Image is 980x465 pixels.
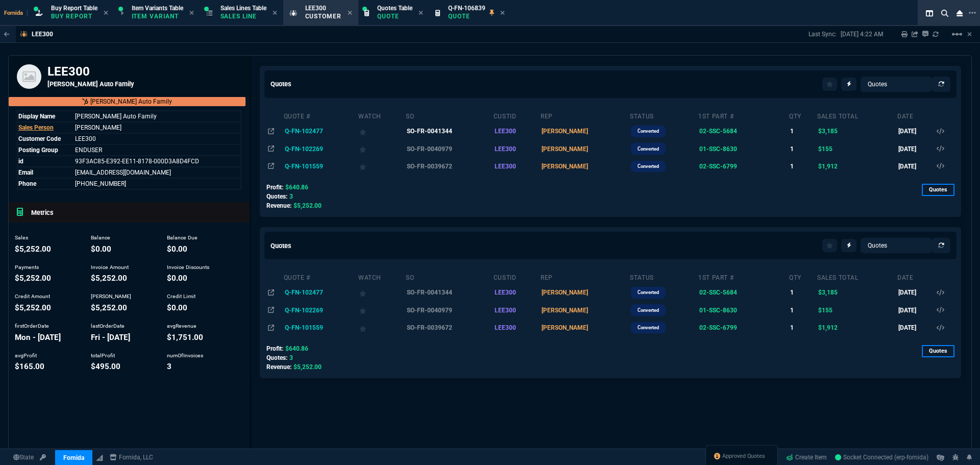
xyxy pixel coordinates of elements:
h3: LEE300 [47,64,241,79]
td: [DATE] [897,158,935,175]
nx-icon: Close Tab [104,9,108,17]
td: [PERSON_NAME] [540,284,629,301]
span: Credit Limit [167,293,195,300]
span: Fornida [4,10,28,16]
div: Add to Watchlist [359,142,404,156]
td: [DATE] [897,319,935,336]
p: Quote [448,12,485,20]
h5: [PERSON_NAME] Auto Family [47,79,241,89]
td: [DATE] [897,302,935,319]
td: SO-FR-0040979 [405,302,493,319]
td: LEE300 [493,302,540,319]
span: firstOrderDate [15,323,49,329]
tr: Name [17,178,241,189]
nx-fornida-value: SonicWall TZ470 Secure Upgrade Plus - Advanced Edition, 3 Year [699,162,787,171]
span: 02-SSC-6799 [699,324,737,331]
a: Name [75,135,96,142]
td: SO-FR-0041344 [405,123,493,140]
td: $1,912 [817,158,897,175]
th: SO [405,108,493,123]
nx-icon: Split Panels [922,7,937,19]
td: [PERSON_NAME] [540,302,629,319]
td: Q-FN-102477 [283,284,358,301]
span: 02-SSC-6799 [699,163,737,170]
td: $155 [817,302,897,319]
nx-fornida-value: SonicWall TZ670 Secure Upgrade Plus - Advanced Edition, 3 Year [699,127,787,136]
p: converted [638,162,659,170]
span: $640.86 [285,184,308,191]
td: Q-FN-101559 [283,158,358,175]
span: Balance [91,234,110,241]
div: Add to Watchlist [359,303,404,317]
td: LEE300 [493,158,540,175]
nx-icon: Search [937,7,952,19]
span: Name [75,169,171,176]
th: CustId [493,108,540,123]
a: [PERSON_NAME] [75,124,121,131]
span: Quotes Table [377,5,412,12]
span: creditAmount [15,303,51,312]
th: Quote # [283,108,358,123]
span: Balance Due [167,234,198,241]
span: 01-SSC-8630 [699,145,737,153]
span: 01-SSC-8630 [699,307,737,314]
td: Q-FN-102269 [283,302,358,319]
span: Customer Type [75,146,102,154]
td: 1 [789,158,817,175]
nx-icon: Close Tab [348,9,352,17]
th: Rep [540,270,629,284]
td: [PERSON_NAME] [540,140,629,157]
a: Create Item [782,450,831,465]
td: 1 [789,123,817,140]
td: [PERSON_NAME] [540,158,629,175]
div: Add to Watchlist [359,124,404,138]
a: API TOKEN [37,453,49,462]
nx-icon: Back to Table [4,31,10,38]
span: Q-FN-106839 [448,5,485,12]
nx-icon: Open In Opposite Panel [268,289,274,296]
span: LEE300 [305,5,326,12]
th: Rep [540,108,629,123]
td: LEE300 [493,319,540,336]
span: Quotes: [266,193,287,200]
th: Qty [789,108,817,123]
span: Email [18,169,33,176]
p: converted [638,288,659,297]
span: numOfInvoices [167,362,171,371]
div: Add to Watchlist [359,285,404,300]
tr: undefined [17,122,241,133]
td: $1,912 [817,319,897,336]
p: [DATE] 4:22 AM [841,30,883,38]
td: [PERSON_NAME] [540,123,629,140]
th: Date [897,108,935,123]
span: Posting Group [18,146,58,154]
a: msbcCompanyName [107,453,156,462]
h5: Quotes [271,241,291,251]
a: eMFP3vmroqWjTEUCAABB [835,453,928,462]
span: creditLimit [167,303,187,312]
th: Watch [358,270,405,284]
td: [DATE] [897,123,935,140]
nx-icon: Open New Tab [969,8,976,18]
nx-fornida-value: SONICWALL FIREWALL SSL VPN 5 USER LICENSE [699,306,787,315]
div: Add to Watchlist [359,159,404,174]
tr: Name [17,111,241,122]
nx-icon: Open In Opposite Panel [268,145,274,153]
span: 02-SSC-5684 [699,289,737,296]
tr: Customer Type [17,144,241,156]
span: Payments [15,264,39,271]
span: $5,252.00 [293,363,322,371]
td: SO-FR-0039672 [405,158,493,175]
td: $3,185 [817,123,897,140]
h5: Quotes [271,79,291,89]
span: balanceDue [167,244,187,254]
p: converted [638,306,659,314]
p: Quote [377,12,412,20]
span: totalProfit [91,362,120,371]
p: LEE300 [32,30,53,38]
span: Socket Connected (erp-fornida) [835,454,928,461]
nx-icon: Open In Opposite Panel [268,324,274,331]
mat-icon: Example home icon [951,28,963,40]
td: Q-FN-102477 [283,123,358,140]
th: Sales Total [817,270,897,284]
